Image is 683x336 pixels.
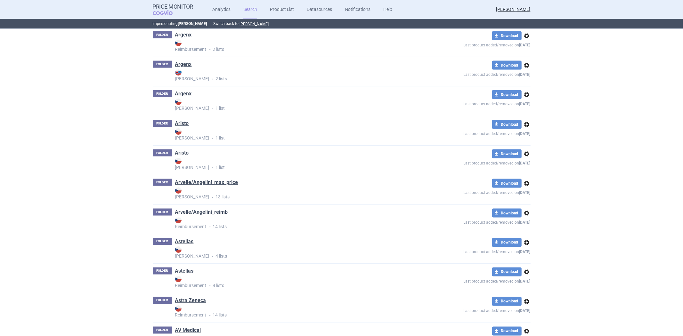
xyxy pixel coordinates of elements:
a: Astellas [175,268,194,275]
a: Argenx [175,61,192,68]
button: Download [492,31,522,40]
p: 14 lists [175,305,417,318]
p: 4 lists [175,246,417,260]
strong: Reimbursement [175,276,417,288]
h1: Argenx [175,90,192,99]
p: 1 list [175,99,417,112]
a: Argenx [175,90,192,97]
img: CZ [175,276,182,282]
p: 2 lists [175,40,417,53]
a: Astra Zeneca [175,297,206,304]
strong: [DATE] [519,279,531,284]
p: 1 list [175,158,417,171]
h1: Argenx [175,31,192,40]
i: • [209,253,216,260]
strong: Reimbursement [175,217,417,229]
p: Impersonating Switch back to [153,19,531,28]
p: Last product added/removed on [417,99,531,107]
p: Last product added/removed on [417,188,531,196]
p: 13 lists [175,187,417,200]
button: Download [492,327,522,336]
span: COGVIO [153,10,182,15]
a: Arvelle/Angelini_reimb [175,209,228,216]
p: FOLDER [153,120,172,127]
strong: Price Monitor [153,4,193,10]
p: FOLDER [153,209,172,216]
button: Download [492,297,522,306]
a: Price MonitorCOGVIO [153,4,193,16]
h1: Astellas [175,268,194,276]
p: FOLDER [153,179,172,186]
p: 4 lists [175,276,417,289]
strong: [DATE] [519,102,531,106]
p: Last product added/removed on [417,247,531,255]
strong: [DATE] [519,308,531,313]
i: • [209,135,216,141]
h1: Arvelle/Angelini_max_price [175,179,238,187]
p: 2 lists [175,69,417,82]
img: CZ [175,40,182,46]
a: Aristo [175,120,189,127]
i: • [209,76,216,82]
strong: [DATE] [519,220,531,225]
h1: Arvelle/Angelini_reimb [175,209,228,217]
strong: [DATE] [519,72,531,77]
p: FOLDER [153,61,172,68]
strong: [DATE] [519,43,531,47]
h1: AV Medical [175,327,201,335]
strong: [PERSON_NAME] [175,187,417,199]
strong: [PERSON_NAME] [178,21,207,26]
h1: Astellas [175,238,194,246]
i: • [209,164,216,171]
strong: [DATE] [519,132,531,136]
a: Astellas [175,238,194,245]
a: AV Medical [175,327,201,334]
button: [PERSON_NAME] [240,21,269,27]
strong: [DATE] [519,161,531,165]
a: Argenx [175,31,192,38]
strong: [DATE] [519,190,531,195]
i: • [207,283,213,289]
p: Last product added/removed on [417,218,531,226]
img: SK [175,69,182,76]
i: • [209,194,216,201]
p: Last product added/removed on [417,276,531,284]
p: FOLDER [153,90,172,97]
p: FOLDER [153,149,172,156]
i: • [209,106,216,112]
strong: [PERSON_NAME] [175,99,417,111]
h1: Aristo [175,120,189,128]
button: Download [492,209,522,218]
button: Download [492,120,522,129]
strong: Reimbursement [175,305,417,317]
button: Download [492,179,522,188]
i: • [207,312,213,319]
strong: [PERSON_NAME] [175,69,417,81]
strong: [PERSON_NAME] [175,158,417,170]
p: 1 list [175,128,417,141]
img: CZ [175,305,182,312]
p: Last product added/removed on [417,70,531,78]
button: Download [492,90,522,99]
i: • [207,224,213,230]
strong: [PERSON_NAME] [175,128,417,140]
img: CZ [175,99,182,105]
p: Last product added/removed on [417,129,531,137]
img: CZ [175,158,182,164]
button: Download [492,149,522,158]
h1: Argenx [175,61,192,69]
p: FOLDER [153,327,172,334]
button: Download [492,268,522,276]
p: Last product added/removed on [417,40,531,48]
a: Arvelle/Angelini_max_price [175,179,238,186]
p: Last product added/removed on [417,158,531,166]
strong: [PERSON_NAME] [175,246,417,259]
img: CZ [175,128,182,135]
h1: Aristo [175,149,189,158]
h1: Astra Zeneca [175,297,206,305]
a: Aristo [175,149,189,156]
p: FOLDER [153,268,172,275]
strong: Reimbursement [175,40,417,52]
p: Last product added/removed on [417,306,531,314]
button: Download [492,61,522,70]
